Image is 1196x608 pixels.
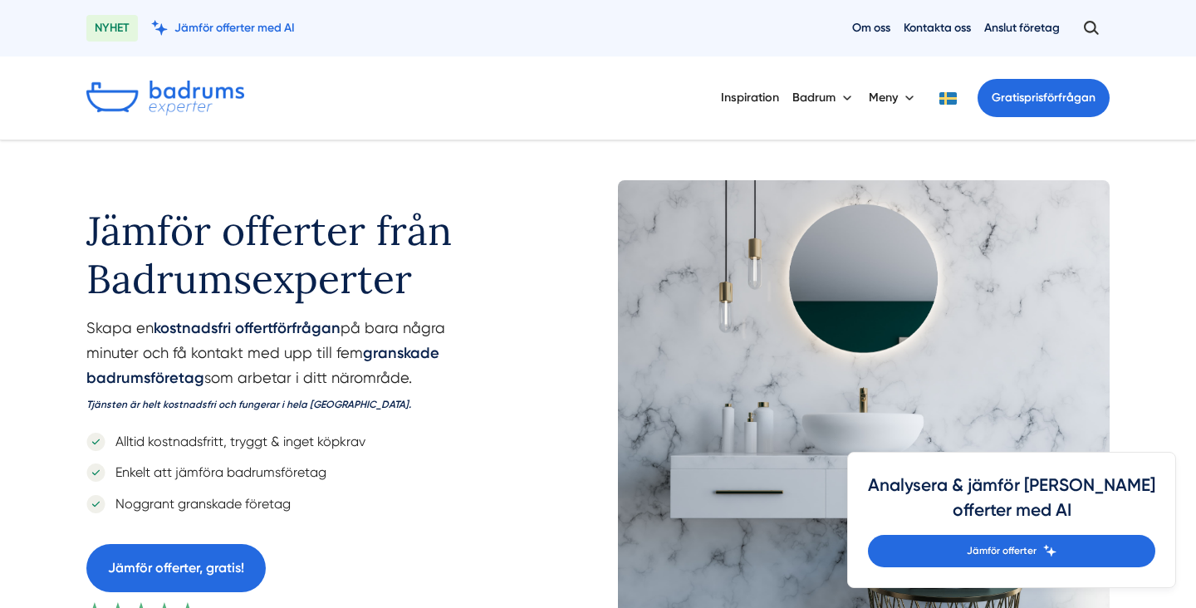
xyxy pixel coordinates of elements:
span: Gratis [992,91,1024,105]
a: Kontakta oss [904,20,971,36]
h1: Jämför offerter från Badrumsexperter [86,180,512,316]
i: Tjänsten är helt kostnadsfri och fungerar i hela [GEOGRAPHIC_DATA]. [86,399,411,410]
p: Skapa en på bara några minuter och få kontakt med upp till fem som arbetar i ditt närområde. [86,316,512,423]
a: Anslut företag [984,20,1060,36]
span: NYHET [86,15,138,42]
a: Jämför offerter, gratis! [86,544,266,591]
a: Jämför offerter med AI [151,20,295,36]
strong: kostnadsfri offertförfrågan [154,319,341,337]
button: Badrum [792,76,855,120]
a: Inspiration [721,76,779,119]
p: Enkelt att jämföra badrumsföretag [105,462,326,483]
img: Badrumsexperter.se logotyp [86,81,244,115]
button: Meny [869,76,918,120]
span: Jämför offerter [967,543,1037,559]
span: Jämför offerter med AI [174,20,295,36]
a: Jämför offerter [868,535,1155,567]
a: Om oss [852,20,890,36]
h4: Analysera & jämför [PERSON_NAME] offerter med AI [868,473,1155,535]
a: Gratisprisförfrågan [978,79,1110,117]
p: Noggrant granskade företag [105,493,291,514]
p: Alltid kostnadsfritt, tryggt & inget köpkrav [105,431,365,452]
